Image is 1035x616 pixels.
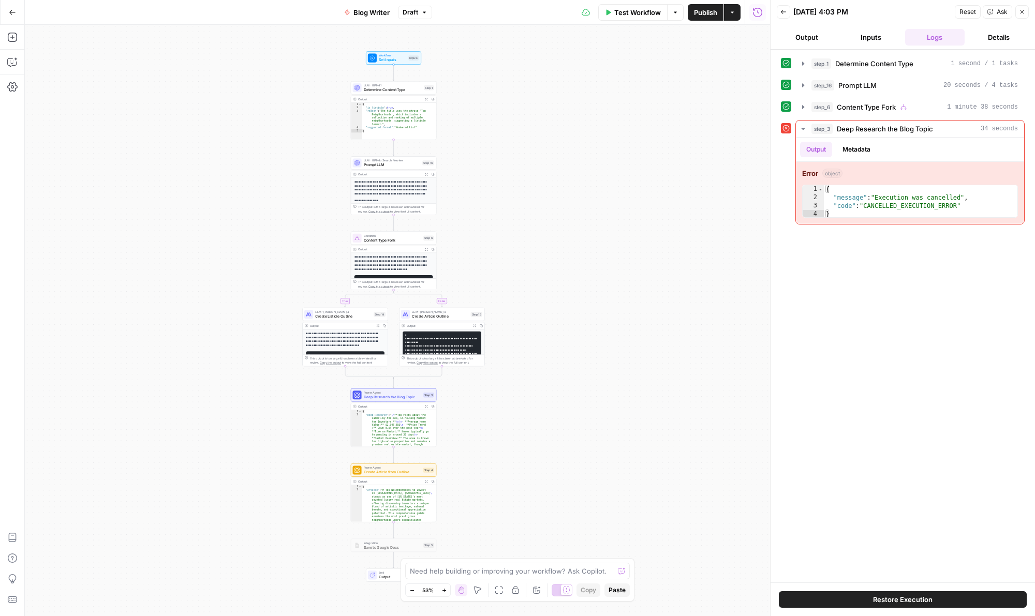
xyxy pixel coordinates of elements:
[338,4,396,21] button: Blog Writer
[358,247,421,252] div: Output
[818,185,823,193] span: Toggle code folding, rows 1 through 4
[614,7,661,18] span: Test Workflow
[315,313,371,319] span: Create Listicle Outline
[310,323,373,328] div: Output
[359,410,362,413] span: Toggle code folding, rows 1 through 3
[368,285,390,288] span: Copy the output
[310,356,386,365] div: This output is too large & has been abbreviated for review. to view the full content.
[364,465,421,470] span: Power Agent
[423,468,434,473] div: Step 4
[811,58,831,69] span: step_1
[576,583,600,597] button: Copy
[779,591,1027,608] button: Restore Execution
[951,59,1018,68] span: 1 second / 1 tasks
[777,29,837,46] button: Output
[838,80,877,91] span: Prompt LLM
[423,393,434,398] div: Step 3
[320,361,341,364] span: Copy the output
[394,290,443,307] g: Edge from step_6 to step_15
[423,236,434,241] div: Step 6
[364,83,422,88] span: LLM · GPT-4.1
[345,366,393,379] g: Edge from step_14 to step_6-conditional-end
[364,233,421,238] span: Condition
[351,81,437,140] div: LLM · GPT-4.1Determine Content TypeStep 1Output{ "is_listicle":true, "reason":"The title uses the...
[364,237,421,243] span: Content Type Fork
[379,570,417,575] span: End
[358,205,434,214] div: This output is too large & has been abbreviated for review. to view the full content.
[364,158,420,163] span: LLM · GPT-4o Search Preview
[943,81,1018,90] span: 20 seconds / 4 tasks
[796,99,1024,115] button: 1 minute 38 seconds
[364,469,421,475] span: Create Article from Outline
[351,103,362,106] div: 1
[351,388,437,447] div: Power AgentDeep Research the Blog TopicStep 3Output{ "Deep Research":"\n**Top Facts about the Car...
[836,142,877,157] button: Metadata
[351,126,362,129] div: 4
[351,485,362,488] div: 1
[364,545,421,550] span: Save to Google Docs
[393,522,394,538] g: Edge from step_4 to step_5
[351,51,437,65] div: WorkflowSet InputsInputs
[354,543,360,548] img: Instagram%20post%20-%201%201.png
[358,479,421,484] div: Output
[359,103,362,106] span: Toggle code folding, rows 1 through 5
[351,538,437,552] div: IntegrationSave to Google DocsStep 5
[364,87,422,93] span: Determine Content Type
[796,55,1024,72] button: 1 second / 1 tasks
[408,55,419,61] div: Inputs
[604,583,630,597] button: Paste
[803,193,824,202] div: 2
[796,77,1024,94] button: 20 seconds / 4 tasks
[379,53,406,58] span: Workflow
[358,404,421,409] div: Output
[364,390,421,395] span: Power Agent
[394,366,442,379] g: Edge from step_15 to step_6-conditional-end
[422,160,434,166] div: Step 16
[905,29,965,46] button: Logs
[359,485,362,488] span: Toggle code folding, rows 1 through 3
[837,102,896,112] span: Content Type Fork
[364,394,421,400] span: Deep Research the Blog Topic
[393,552,394,568] g: Edge from step_5 to end
[423,543,434,548] div: Step 5
[997,7,1008,17] span: Ask
[796,121,1024,137] button: 34 seconds
[353,7,390,18] span: Blog Writer
[393,378,394,388] g: Edge from step_6-conditional-end to step_3
[412,310,468,314] span: LLM · [PERSON_NAME] 4
[368,209,390,213] span: Copy the output
[315,310,371,314] span: LLM · [PERSON_NAME] 4
[837,124,933,134] span: Deep Research the Blog Topic
[393,140,394,156] g: Edge from step_1 to step_16
[803,210,824,218] div: 4
[959,7,976,17] span: Reset
[358,97,421,101] div: Output
[358,172,421,177] div: Output
[803,185,824,193] div: 1
[471,312,482,317] div: Step 15
[803,202,824,210] div: 3
[981,124,1018,133] span: 34 seconds
[796,138,1024,224] div: 34 seconds
[822,169,842,178] span: object
[407,356,482,365] div: This output is too large & has been abbreviated for review. to view the full content.
[364,540,421,545] span: Integration
[351,410,362,413] div: 1
[581,585,596,595] span: Copy
[835,58,913,69] span: Determine Content Type
[407,323,470,328] div: Output
[364,162,420,168] span: Prompt LLM
[379,57,406,63] span: Set Inputs
[811,102,833,112] span: step_6
[841,29,901,46] button: Inputs
[393,447,394,463] g: Edge from step_3 to step_4
[598,4,667,21] button: Test Workflow
[983,5,1012,19] button: Ask
[374,312,386,317] div: Step 14
[412,313,468,319] span: Create Article Outline
[344,290,393,307] g: Edge from step_6 to step_14
[609,585,626,595] span: Paste
[811,80,834,91] span: step_16
[802,168,818,178] strong: Error
[873,594,933,605] span: Restore Execution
